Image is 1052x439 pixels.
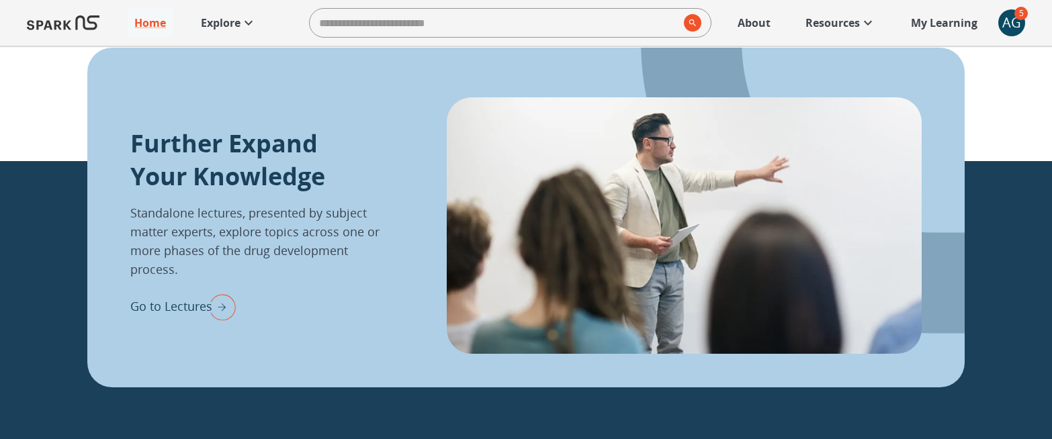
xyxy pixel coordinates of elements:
[130,297,212,315] p: Go to Lectures
[194,8,263,38] a: Explore
[447,97,922,354] img: lectures_info-nRWO3baA.webp
[731,8,777,38] a: About
[130,127,380,193] p: Further Expand Your Knowledge
[130,203,380,279] p: Standalone lectures, presented by subject matter experts, explore topics across one or more phase...
[201,15,240,31] p: Explore
[27,7,99,39] img: Logo of SPARK at Stanford
[805,15,860,31] p: Resources
[998,9,1025,36] button: account of current user
[738,15,771,31] p: About
[998,9,1025,36] div: AG
[128,8,173,38] a: Home
[130,289,236,324] div: Go to Lectures
[678,9,701,37] button: search
[799,8,883,38] a: Resources
[202,289,236,324] img: right arrow
[904,8,985,38] a: My Learning
[1014,7,1028,20] span: 5
[134,15,166,31] p: Home
[911,15,977,31] p: My Learning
